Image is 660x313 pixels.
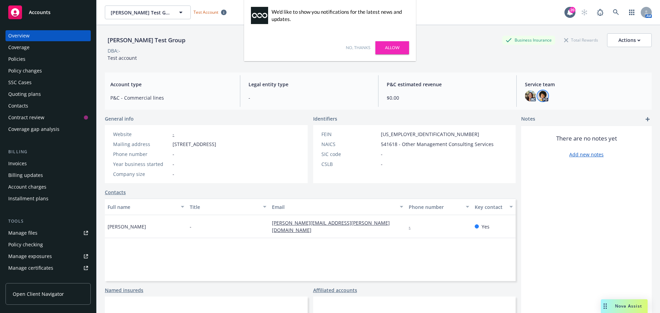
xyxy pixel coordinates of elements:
a: add [643,115,652,123]
a: Add new notes [569,151,604,158]
a: Coverage gap analysis [5,124,91,135]
span: - [190,223,191,230]
span: [PERSON_NAME] [108,223,146,230]
div: [PERSON_NAME] Test Group [105,36,188,45]
div: Contract review [8,112,44,123]
span: Legal entity type [249,81,370,88]
button: Full name [105,199,187,215]
div: NAICS [321,141,378,148]
a: Contacts [5,100,91,111]
div: Key contact [475,203,505,211]
span: $0.00 [387,94,508,101]
a: SSC Cases [5,77,91,88]
div: Policy changes [8,65,42,76]
div: Total Rewards [561,36,602,44]
a: Manage certificates [5,262,91,273]
div: Invoices [8,158,27,169]
span: Accounts [29,10,51,15]
span: Test Account [191,9,229,16]
a: - [173,131,174,137]
div: Drag to move [601,299,609,313]
span: Yes [482,223,489,230]
div: Manage files [8,227,37,238]
span: - [173,160,174,168]
a: Contract review [5,112,91,123]
div: Quoting plans [8,89,41,100]
div: Company size [113,170,170,178]
span: - [381,160,383,168]
a: Affiliated accounts [313,287,357,294]
div: Overview [8,30,30,41]
div: Title [190,203,259,211]
span: Service team [525,81,646,88]
span: - [381,150,383,158]
a: Coverage [5,42,91,53]
button: Key contact [472,199,516,215]
span: 541618 - Other Management Consulting Services [381,141,494,148]
div: Policy checking [8,239,43,250]
span: Account type [110,81,232,88]
div: Phone number [409,203,461,211]
a: Accounts [5,3,91,22]
div: 20 [569,7,575,13]
a: Overview [5,30,91,41]
div: SSC Cases [8,77,32,88]
span: [PERSON_NAME] Test Group [111,9,170,16]
span: Nova Assist [615,303,642,309]
span: Test Account [194,9,218,15]
div: Phone number [113,150,170,158]
div: Coverage gap analysis [8,124,59,135]
a: Invoices [5,158,91,169]
div: Billing updates [8,170,43,181]
span: General info [105,115,134,122]
div: Account charges [8,181,46,192]
a: No, thanks [346,45,370,51]
button: Nova Assist [601,299,648,313]
span: - [173,170,174,178]
button: Actions [607,33,652,47]
div: Coverage [8,42,30,53]
a: Manage exposures [5,251,91,262]
div: Policies [8,54,25,65]
span: There are no notes yet [556,134,617,143]
div: Installment plans [8,193,48,204]
img: photo [537,90,548,101]
a: Start snowing [577,5,591,19]
button: Email [269,199,406,215]
div: Mailing address [113,141,170,148]
a: Account charges [5,181,91,192]
span: Test account [108,55,137,61]
div: Tools [5,218,91,225]
div: Business Insurance [502,36,555,44]
span: - [249,94,370,101]
a: Report a Bug [593,5,607,19]
a: Installment plans [5,193,91,204]
img: photo [525,90,536,101]
a: Quoting plans [5,89,91,100]
div: Year business started [113,160,170,168]
div: Website [113,131,170,138]
div: Actions [618,34,640,47]
span: Identifiers [313,115,337,122]
a: - [409,223,416,230]
div: Manage certificates [8,262,53,273]
span: - [173,150,174,158]
a: Manage claims [5,274,91,285]
div: Email [272,203,396,211]
span: P&C estimated revenue [387,81,508,88]
button: [PERSON_NAME] Test Group [105,5,191,19]
div: FEIN [321,131,378,138]
a: Policy changes [5,65,91,76]
div: Manage claims [8,274,43,285]
a: Policies [5,54,91,65]
a: Named insureds [105,287,143,294]
a: Switch app [625,5,639,19]
div: Contacts [8,100,28,111]
div: Full name [108,203,177,211]
span: [US_EMPLOYER_IDENTIFICATION_NUMBER] [381,131,479,138]
span: Open Client Navigator [13,290,64,298]
a: Search [609,5,623,19]
span: P&C - Commercial lines [110,94,232,101]
span: [STREET_ADDRESS] [173,141,216,148]
span: Notes [521,115,535,123]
